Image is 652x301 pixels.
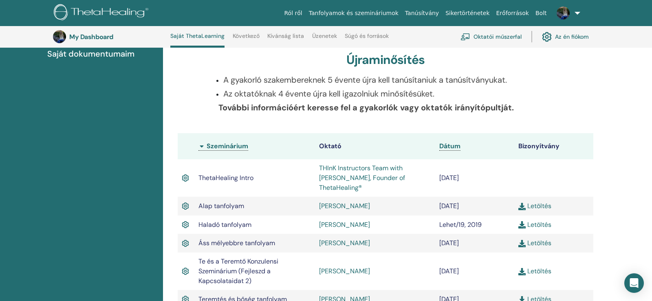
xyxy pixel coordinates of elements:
td: [DATE] [435,197,514,215]
span: Saját dokumentumaim [47,48,134,60]
a: Letöltés [518,220,551,229]
p: Az oktatóknak 4 évente újra kell igazolniuk minősítésüket. [223,88,558,100]
img: download.svg [518,240,526,247]
a: Letöltés [518,267,551,275]
img: cog.svg [542,30,552,44]
img: Active Certificate [182,201,189,211]
h3: Újraminősítés [346,53,425,67]
a: Oktatói műszerfal [460,28,522,46]
th: Oktató [315,133,436,159]
img: logo.png [54,4,151,22]
img: download.svg [518,203,526,210]
a: Az én fiókom [542,28,589,46]
img: Active Certificate [182,238,189,249]
img: chalkboard-teacher.svg [460,33,470,40]
img: Active Certificate [182,220,189,230]
span: Alap tanfolyam [198,202,244,210]
img: default.jpg [557,7,570,20]
a: [PERSON_NAME] [319,267,370,275]
img: default.jpg [53,30,66,43]
a: Sikertörténetek [442,6,493,21]
td: [DATE] [435,253,514,290]
span: ThetaHealing Intro [198,174,253,182]
span: Áss mélyebbre tanfolyam [198,239,275,247]
b: További információért keresse fel a gyakorlók vagy oktatók irányítópultját. [218,102,514,113]
span: Dátum [439,142,460,150]
a: Erőforrások [493,6,532,21]
a: Bolt [532,6,550,21]
a: Letöltés [518,202,551,210]
a: Tanfolyamok és szemináriumok [306,6,402,21]
a: Kívánság lista [267,33,304,46]
img: Active Certificate [182,173,189,183]
a: [PERSON_NAME] [319,220,370,229]
img: Active Certificate [182,266,189,277]
a: Saját ThetaLearning [170,33,225,48]
p: A gyakorló szakembereknek 5 évente újra kell tanúsítaniuk a tanúsítványukat. [223,74,558,86]
a: Következő [233,33,260,46]
img: download.svg [518,221,526,228]
span: Te és a Teremtő Konzulensi Szeminárium (Fejleszd a Kapcsolataidat 2) [198,257,278,285]
a: THInK Instructors Team with [PERSON_NAME], Founder of ThetaHealing® [319,164,405,192]
a: [PERSON_NAME] [319,202,370,210]
th: Bizonyítvány [514,133,593,159]
td: [DATE] [435,159,514,197]
a: Tanúsítvány [402,6,442,21]
td: Lehet/19, 2019 [435,215,514,234]
a: Súgó és források [345,33,389,46]
span: Haladó tanfolyam [198,220,251,229]
a: Üzenetek [312,33,337,46]
td: [DATE] [435,234,514,253]
h3: My Dashboard [69,33,151,41]
a: Ról ről [281,6,306,21]
a: [PERSON_NAME] [319,239,370,247]
a: Dátum [439,142,460,151]
img: download.svg [518,268,526,275]
div: Open Intercom Messenger [624,273,644,293]
a: Letöltés [518,239,551,247]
